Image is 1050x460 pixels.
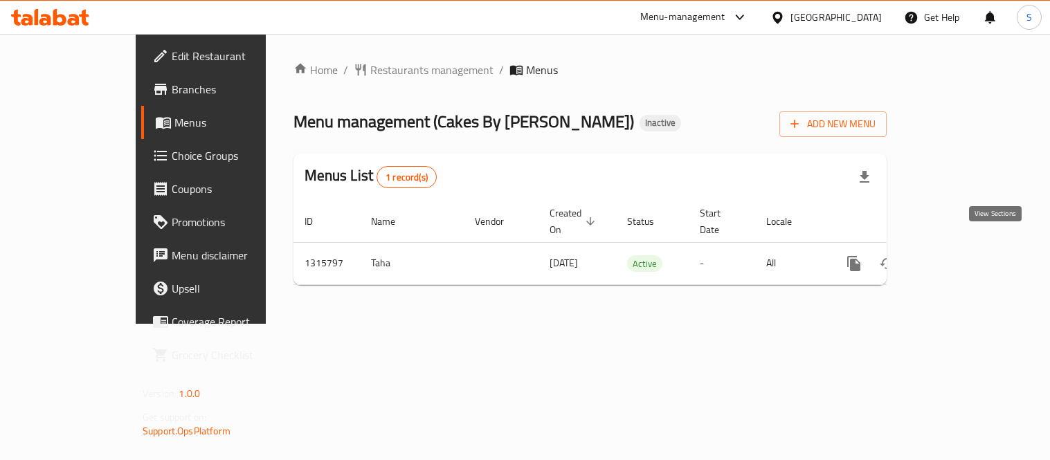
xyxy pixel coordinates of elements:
[360,242,464,284] td: Taha
[293,62,338,78] a: Home
[370,62,494,78] span: Restaurants management
[377,166,437,188] div: Total records count
[293,242,360,284] td: 1315797
[172,214,300,230] span: Promotions
[172,48,300,64] span: Edit Restaurant
[755,242,826,284] td: All
[848,160,881,194] div: Export file
[790,10,882,25] div: [GEOGRAPHIC_DATA]
[627,255,662,272] div: Active
[141,39,311,73] a: Edit Restaurant
[143,385,176,403] span: Version:
[499,62,504,78] li: /
[172,81,300,98] span: Branches
[371,213,413,230] span: Name
[550,254,578,272] span: [DATE]
[475,213,522,230] span: Vendor
[779,111,887,137] button: Add New Menu
[305,213,331,230] span: ID
[305,165,437,188] h2: Menus List
[141,205,311,239] a: Promotions
[640,117,681,129] span: Inactive
[700,205,739,238] span: Start Date
[293,106,634,137] span: Menu management ( Cakes By [PERSON_NAME] )
[141,139,311,172] a: Choice Groups
[689,242,755,284] td: -
[550,205,599,238] span: Created On
[627,213,672,230] span: Status
[141,272,311,305] a: Upsell
[141,73,311,106] a: Branches
[141,239,311,272] a: Menu disclaimer
[172,347,300,363] span: Grocery Checklist
[640,9,725,26] div: Menu-management
[172,147,300,164] span: Choice Groups
[871,247,904,280] button: Change Status
[377,171,436,184] span: 1 record(s)
[174,114,300,131] span: Menus
[354,62,494,78] a: Restaurants management
[766,213,810,230] span: Locale
[143,408,206,426] span: Get support on:
[838,247,871,280] button: more
[343,62,348,78] li: /
[627,256,662,272] span: Active
[141,338,311,371] a: Grocery Checklist
[293,62,887,78] nav: breadcrumb
[141,172,311,205] a: Coupons
[172,247,300,264] span: Menu disclaimer
[640,115,681,131] div: Inactive
[141,305,311,338] a: Coverage Report
[1026,10,1032,25] span: S
[143,422,230,440] a: Support.OpsPlatform
[141,106,311,139] a: Menus
[172,313,300,330] span: Coverage Report
[826,201,981,243] th: Actions
[790,116,876,133] span: Add New Menu
[293,201,981,285] table: enhanced table
[526,62,558,78] span: Menus
[179,385,200,403] span: 1.0.0
[172,181,300,197] span: Coupons
[172,280,300,297] span: Upsell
